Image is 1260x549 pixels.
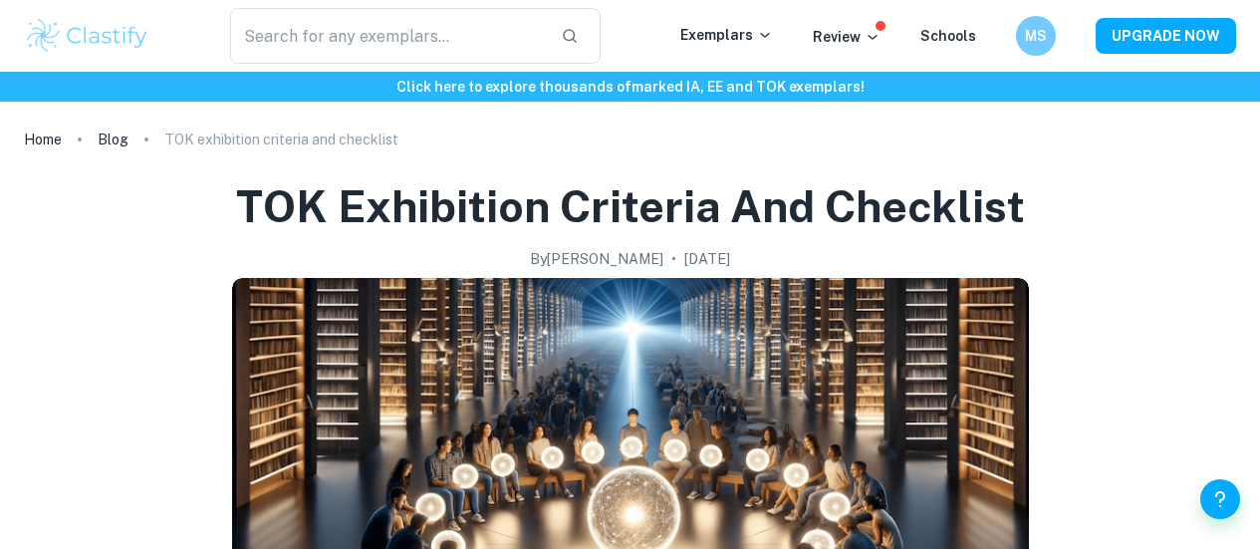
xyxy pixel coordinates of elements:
button: Help and Feedback [1200,479,1240,519]
a: Schools [920,28,976,44]
a: Home [24,126,62,153]
p: Review [813,26,881,48]
h6: Click here to explore thousands of marked IA, EE and TOK exemplars ! [4,76,1256,98]
button: MS [1016,16,1056,56]
img: Clastify logo [24,16,150,56]
h6: MS [1025,25,1048,47]
a: Blog [98,126,128,153]
input: Search for any exemplars... [230,8,545,64]
p: Exemplars [680,24,773,46]
h1: TOK exhibition criteria and checklist [236,177,1025,236]
h2: By [PERSON_NAME] [530,248,663,270]
p: TOK exhibition criteria and checklist [164,129,398,150]
p: • [671,248,676,270]
h2: [DATE] [684,248,730,270]
button: UPGRADE NOW [1096,18,1236,54]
